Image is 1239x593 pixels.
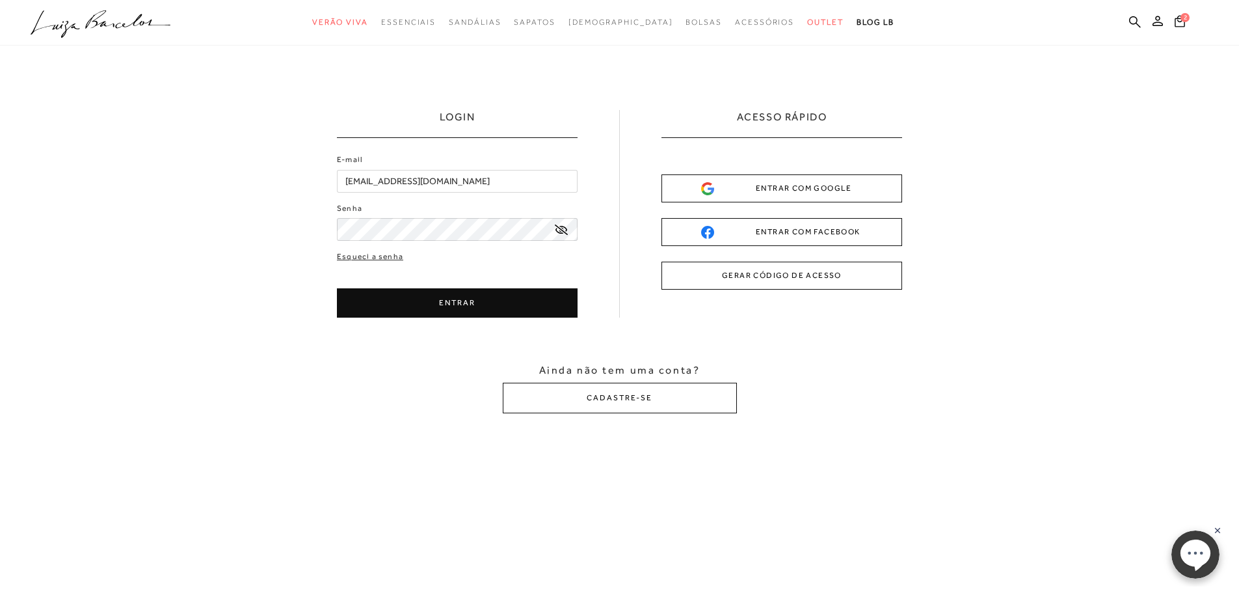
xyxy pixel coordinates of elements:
[337,251,403,263] a: Esqueci a senha
[514,10,555,34] a: noSubCategoriesText
[503,383,737,413] button: CADASTRE-SE
[701,225,862,239] div: ENTRAR COM FACEBOOK
[857,18,894,27] span: BLOG LB
[312,10,368,34] a: noSubCategoriesText
[449,10,501,34] a: noSubCategoriesText
[1171,14,1189,32] button: 2
[514,18,555,27] span: Sapatos
[701,182,862,195] div: ENTRAR COM GOOGLE
[857,10,894,34] a: BLOG LB
[807,10,844,34] a: noSubCategoriesText
[381,10,436,34] a: noSubCategoriesText
[735,10,794,34] a: noSubCategoriesText
[539,363,700,378] span: Ainda não tem uma conta?
[686,10,722,34] a: noSubCategoriesText
[737,110,827,137] h2: ACESSO RÁPIDO
[337,170,578,193] input: E-mail
[381,18,436,27] span: Essenciais
[568,18,673,27] span: [DEMOGRAPHIC_DATA]
[661,218,902,246] button: ENTRAR COM FACEBOOK
[449,18,501,27] span: Sandálias
[568,10,673,34] a: noSubCategoriesText
[661,262,902,290] button: GERAR CÓDIGO DE ACESSO
[735,18,794,27] span: Acessórios
[337,154,363,166] label: E-mail
[1180,13,1190,22] span: 2
[312,18,368,27] span: Verão Viva
[337,202,362,215] label: Senha
[686,18,722,27] span: Bolsas
[555,225,568,234] a: exibir senha
[807,18,844,27] span: Outlet
[440,110,475,137] h1: LOGIN
[337,288,578,318] button: ENTRAR
[661,174,902,202] button: ENTRAR COM GOOGLE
